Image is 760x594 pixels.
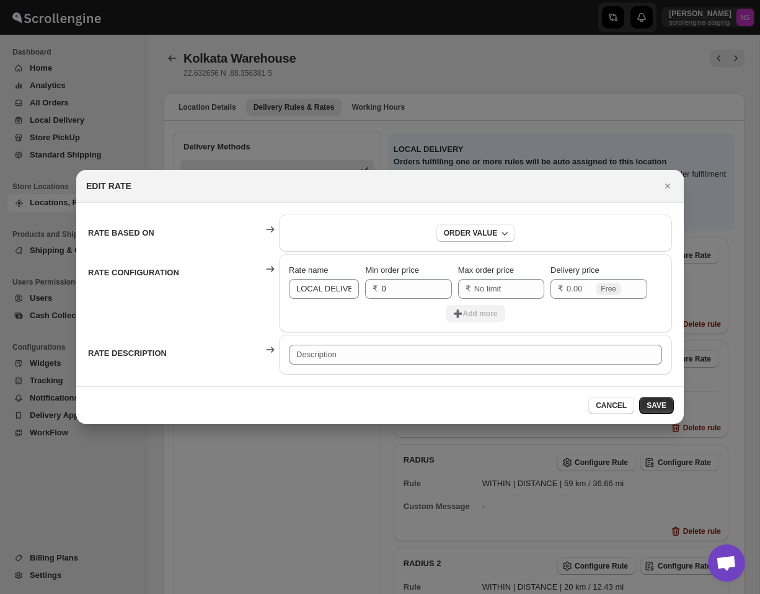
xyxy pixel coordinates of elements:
input: No limit [474,279,526,299]
span: Min order price [365,265,419,275]
button: SAVE [639,397,674,414]
span: Max order price [458,265,514,275]
button: CANCEL [588,397,634,414]
div: Open chat [708,544,745,582]
span: ₹ [373,284,378,293]
span: Delivery price [550,265,599,275]
span: ₹ [558,284,563,293]
h2: EDIT RATE [86,180,131,192]
input: 0.00 [381,279,433,299]
button: Close [659,177,676,195]
th: RATE CONFIGURATION [87,254,262,333]
span: Rate name [289,265,329,275]
span: SAVE [647,401,666,410]
div: ORDER VALUE [444,228,497,238]
th: RATE DESCRIPTION [87,334,262,375]
span: Free [601,284,616,294]
span: ₹ [466,284,471,293]
input: Rate name [289,279,359,299]
th: RATE BASED ON [87,214,262,252]
input: 0.00 [567,279,593,299]
span: CANCEL [596,401,627,410]
button: ORDER VALUE [436,224,515,242]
